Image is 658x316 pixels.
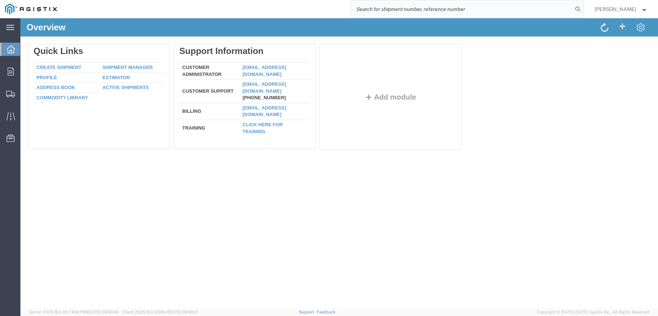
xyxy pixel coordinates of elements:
[537,309,649,315] span: Copyright © [DATE]-[DATE] Agistix Inc., All Rights Reserved
[594,5,648,14] button: [PERSON_NAME]
[299,310,317,314] a: Support
[88,310,119,314] span: [DATE] 09:50:40
[342,75,398,83] button: Add module
[222,87,266,99] a: [EMAIL_ADDRESS][DOMAIN_NAME]
[222,63,266,76] a: [EMAIL_ADDRESS][DOMAIN_NAME]
[20,18,658,308] iframe: FS Legacy Container
[82,57,109,62] a: Estimator
[159,101,219,117] td: Training
[595,5,636,13] span: DANIEL BERNAL
[29,310,119,314] span: Server: 2025.19.0-91c74307f99
[16,57,36,62] a: Profile
[16,77,68,82] a: Commodity Library
[82,46,132,52] a: Shipment Manager
[222,104,262,116] a: Click here for training
[159,61,219,85] td: Customer Support
[16,66,55,72] a: Address Book
[159,28,289,38] div: Support Information
[82,66,128,72] a: Active Shipments
[168,310,198,314] span: [DATE] 09:39:01
[351,0,573,18] input: Search for shipment number, reference number
[122,310,198,314] span: Client: 2025.19.0-129fbcf
[159,45,219,61] td: Customer Administrator
[222,46,266,59] a: [EMAIL_ADDRESS][DOMAIN_NAME]
[317,310,335,314] a: Feedback
[219,61,289,85] td: [PHONE_NUMBER]
[5,4,57,15] img: logo
[159,85,219,101] td: Billing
